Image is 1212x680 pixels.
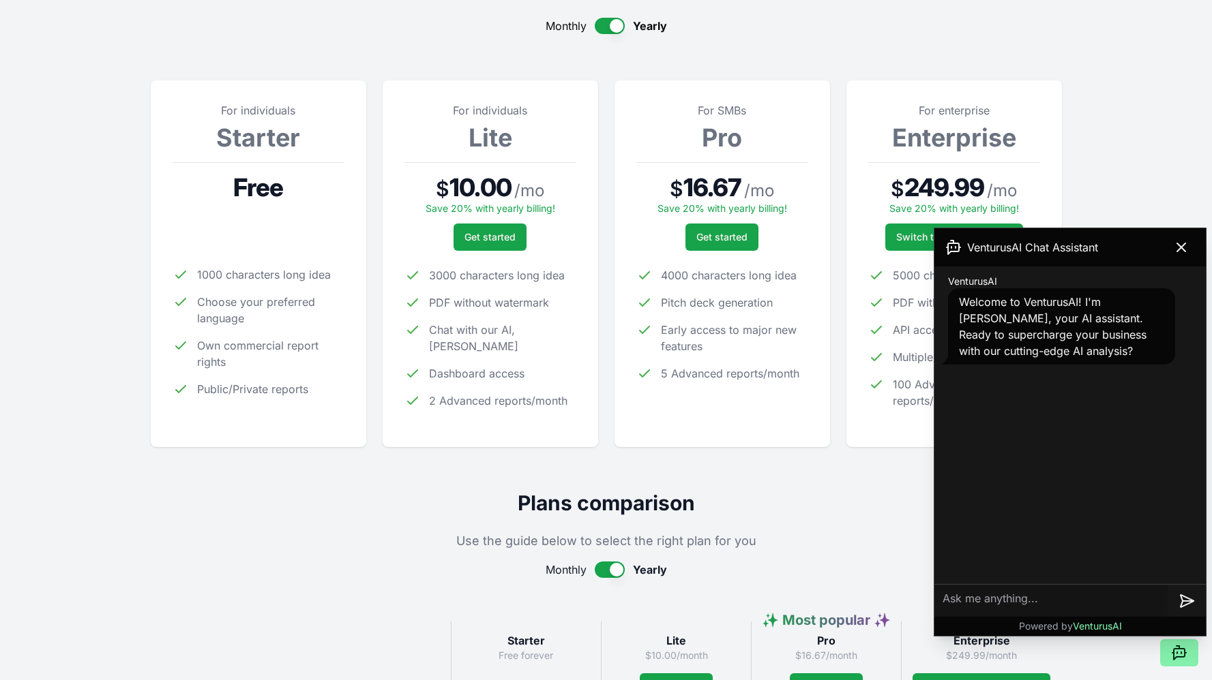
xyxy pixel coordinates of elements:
span: $ [891,176,904,201]
span: Own commercial report rights [197,337,344,370]
span: $ [436,176,449,201]
span: 5000 characters long idea [893,267,1029,283]
p: Use the guide below to select the right plan for you [151,531,1062,551]
p: For SMBs [636,102,808,119]
span: ✨ Most popular ✨ [762,612,891,628]
button: Get started [454,223,527,251]
span: Save 20% with yearly billing! [889,202,1019,214]
span: / mo [744,180,774,202]
span: Monthly [546,561,587,578]
p: $249.99/month [913,649,1050,662]
span: Get started [696,230,748,244]
span: Multiple users access [893,349,1003,365]
span: VenturusAI Chat Assistant [967,239,1098,256]
h3: Pro [636,124,808,151]
p: $10.00/month [612,649,740,662]
h3: Enterprise [868,124,1040,151]
span: 10.00 [449,174,512,201]
p: $16.67/month [763,649,890,662]
span: 5 Advanced reports/month [661,365,799,382]
span: 1000 characters long idea [197,266,331,283]
h3: Starter [173,124,344,151]
span: Free [233,174,283,201]
span: Choose your preferred language [197,294,344,326]
span: 100 Advanced reports/month [893,376,1040,409]
span: / mo [987,180,1017,202]
h3: Enterprise [913,632,1050,649]
span: 249.99 [904,174,984,201]
span: VenturusAI [1073,620,1122,632]
h3: Lite [404,124,576,151]
span: Early access to major new features [661,322,808,354]
span: 4000 characters long idea [661,267,797,283]
p: Powered by [1019,619,1122,633]
h3: Starter [462,632,590,649]
span: Yearly [633,18,667,34]
span: PDF with custom watermark [893,294,1037,311]
span: / mo [514,180,544,202]
span: API access [893,322,949,338]
span: 16.67 [683,174,742,201]
h3: Pro [763,632,890,649]
span: Chat with our AI, [PERSON_NAME] [429,322,576,354]
h2: Plans comparison [151,491,1062,515]
span: Yearly [633,561,667,578]
span: Pitch deck generation [661,294,773,311]
button: Get started [685,223,758,251]
span: Welcome to VenturusAI! I'm [PERSON_NAME], your AI assistant. Ready to supercharge your business w... [959,295,1147,358]
span: 2 Advanced reports/month [429,392,567,409]
span: 3000 characters long idea [429,267,565,283]
p: Free forever [462,649,590,662]
span: PDF without watermark [429,294,549,311]
p: For enterprise [868,102,1040,119]
span: Dashboard access [429,365,524,382]
p: For individuals [173,102,344,119]
span: Monthly [546,18,587,34]
a: Switch to an organization [885,223,1023,251]
span: Save 20% with yearly billing! [657,202,787,214]
span: VenturusAI [948,275,997,288]
span: Save 20% with yearly billing! [426,202,555,214]
span: Public/Private reports [197,381,308,397]
h3: Lite [612,632,740,649]
span: Get started [464,230,516,244]
span: $ [670,176,683,201]
p: For individuals [404,102,576,119]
